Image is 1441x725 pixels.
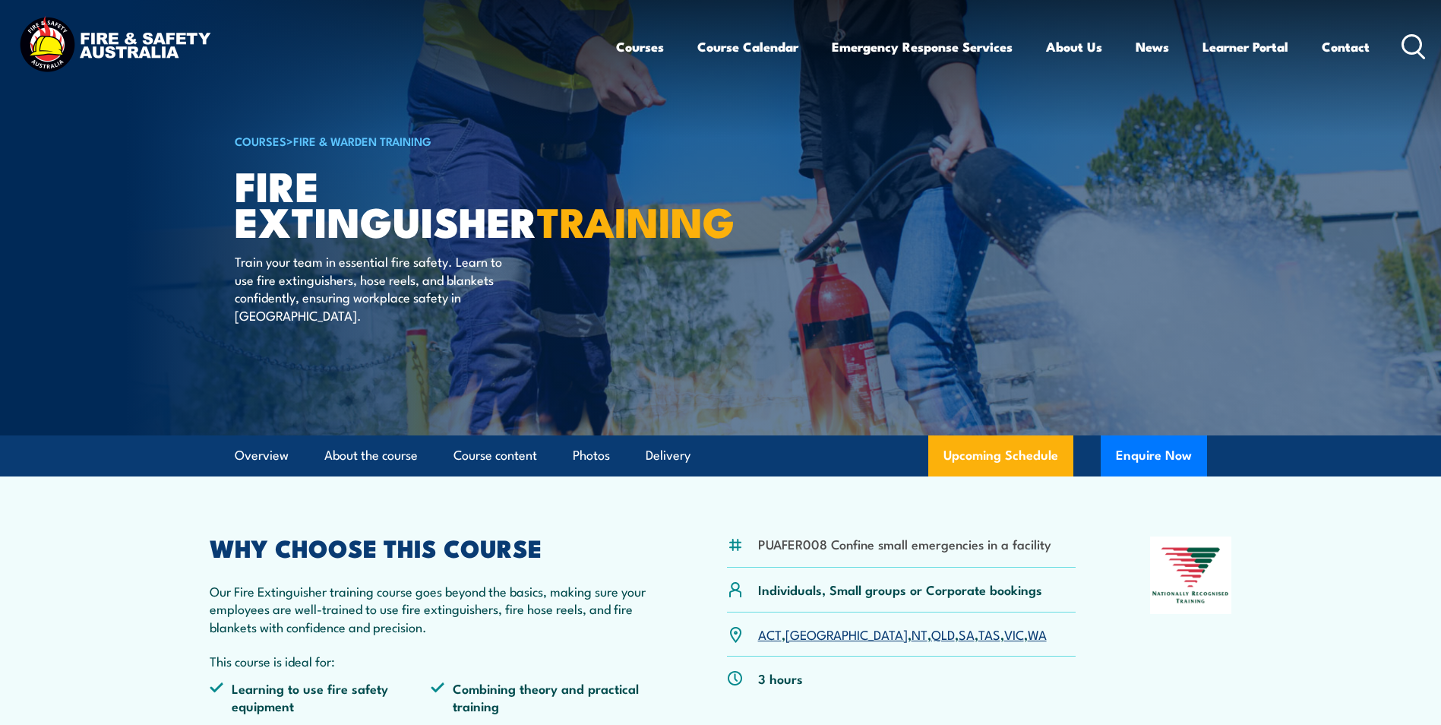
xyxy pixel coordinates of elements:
img: Nationally Recognised Training logo. [1150,537,1232,614]
p: Train your team in essential fire safety. Learn to use fire extinguishers, hose reels, and blanke... [235,252,512,324]
a: About the course [324,435,418,476]
a: Contact [1322,27,1370,67]
a: Courses [616,27,664,67]
a: COURSES [235,132,286,149]
a: VIC [1004,625,1024,643]
p: This course is ideal for: [210,652,653,670]
a: Emergency Response Services [832,27,1013,67]
h2: WHY CHOOSE THIS COURSE [210,537,653,558]
a: QLD [931,625,955,643]
a: Delivery [646,435,690,476]
li: PUAFER008 Confine small emergencies in a facility [758,535,1051,552]
a: Photos [573,435,610,476]
a: Overview [235,435,289,476]
a: About Us [1046,27,1102,67]
h6: > [235,131,610,150]
a: TAS [978,625,1000,643]
li: Combining theory and practical training [431,679,653,715]
li: Learning to use fire safety equipment [210,679,431,715]
a: SA [959,625,975,643]
a: Course Calendar [697,27,798,67]
a: News [1136,27,1169,67]
strong: TRAINING [537,188,735,252]
p: Our Fire Extinguisher training course goes beyond the basics, making sure your employees are well... [210,582,653,635]
a: Upcoming Schedule [928,435,1073,476]
button: Enquire Now [1101,435,1207,476]
p: , , , , , , , [758,625,1047,643]
a: Course content [453,435,537,476]
a: Learner Portal [1202,27,1288,67]
h1: Fire Extinguisher [235,167,610,238]
a: Fire & Warden Training [293,132,431,149]
a: ACT [758,625,782,643]
a: WA [1028,625,1047,643]
p: Individuals, Small groups or Corporate bookings [758,581,1042,598]
a: NT [912,625,927,643]
p: 3 hours [758,670,803,687]
a: [GEOGRAPHIC_DATA] [785,625,908,643]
